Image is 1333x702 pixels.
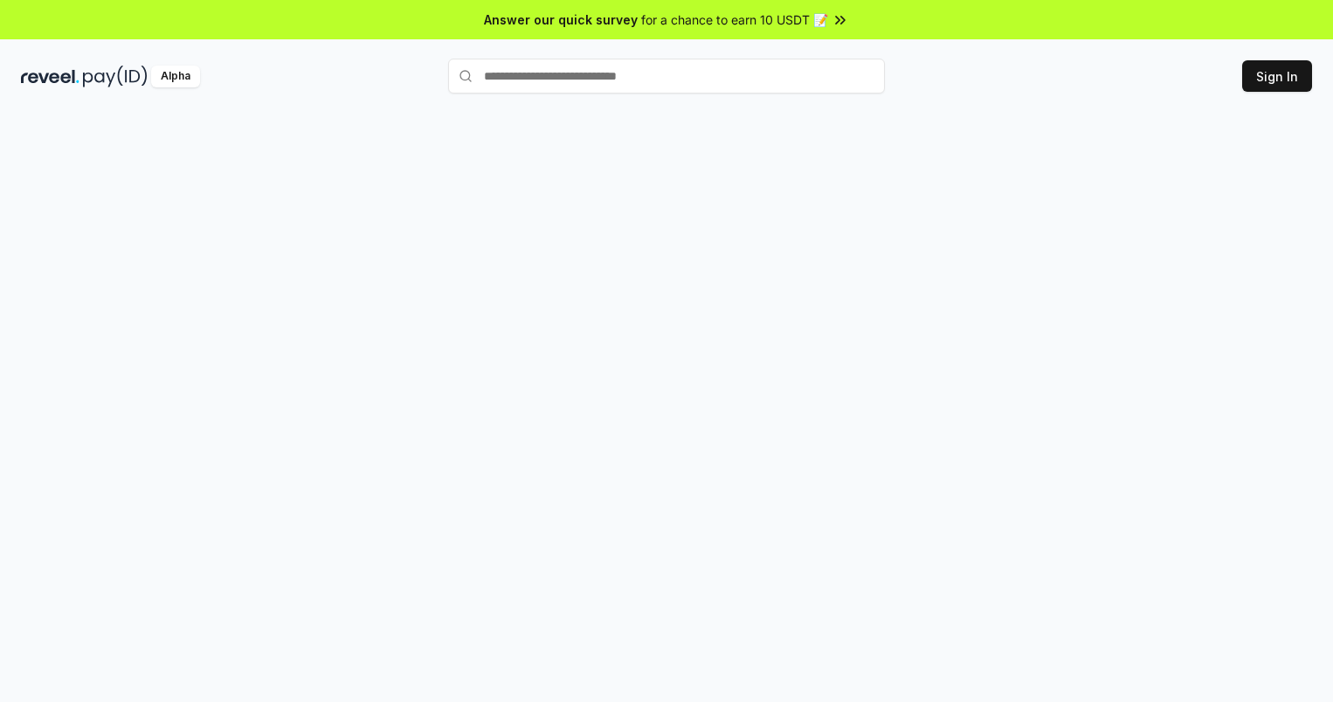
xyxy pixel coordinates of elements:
button: Sign In [1242,60,1312,92]
div: Alpha [151,66,200,87]
img: pay_id [83,66,148,87]
span: for a chance to earn 10 USDT 📝 [641,10,828,29]
span: Answer our quick survey [484,10,638,29]
img: reveel_dark [21,66,79,87]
